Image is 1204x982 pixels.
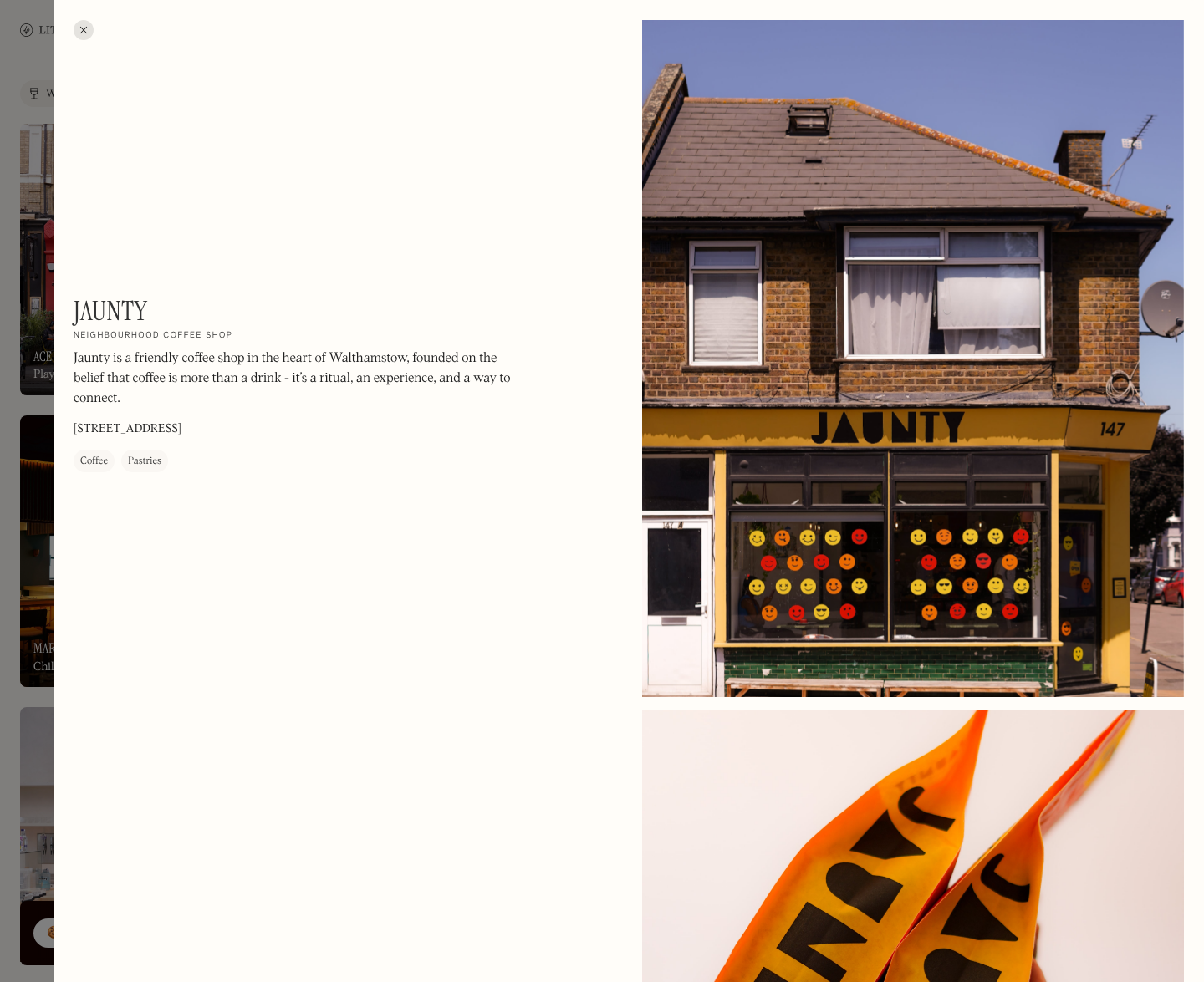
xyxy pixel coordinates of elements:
div: Pastries [128,453,161,470]
p: Jaunty is a friendly coffee shop in the heart of Walthamstow, founded on the belief that coffee i... [74,349,525,409]
div: Coffee [80,453,108,470]
h2: Neighbourhood coffee shop [74,330,232,342]
h1: Jaunty [74,295,147,327]
p: [STREET_ADDRESS] [74,420,181,438]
